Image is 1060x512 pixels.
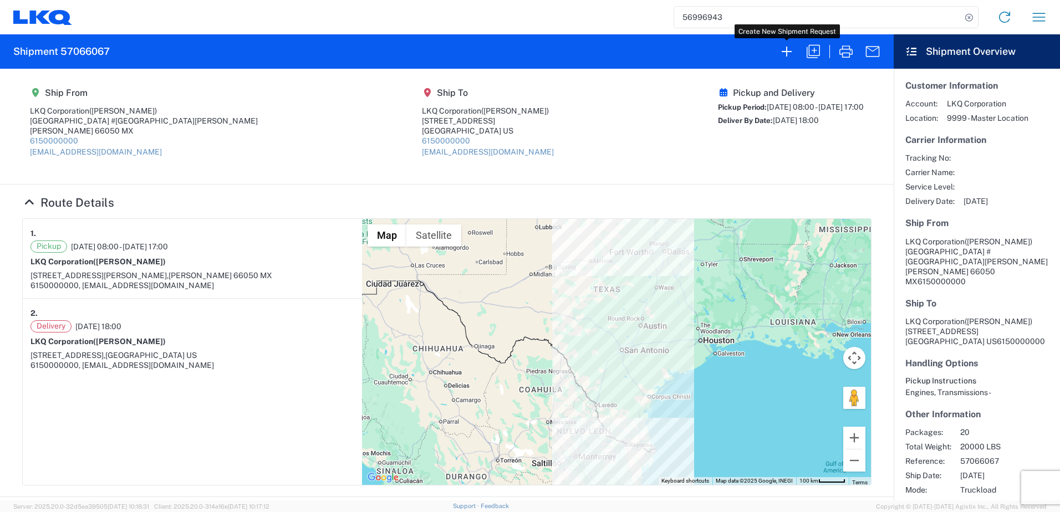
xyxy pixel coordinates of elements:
[905,317,1032,336] span: LKQ Corporation [STREET_ADDRESS]
[905,470,951,480] span: Ship Date:
[30,88,258,98] h5: Ship From
[718,103,767,111] span: Pickup Period:
[422,106,554,116] div: LKQ Corporation
[905,80,1048,91] h5: Customer Information
[718,88,864,98] h5: Pickup and Delivery
[30,106,258,116] div: LKQ Corporation
[30,136,78,145] a: 6150000000
[661,477,709,485] button: Keyboard shortcuts
[905,298,1048,309] h5: Ship To
[905,167,955,177] span: Carrier Name:
[71,242,168,252] span: [DATE] 08:00 - [DATE] 17:00
[422,147,554,156] a: [EMAIL_ADDRESS][DOMAIN_NAME]
[905,456,951,466] span: Reference:
[905,196,955,206] span: Delivery Date:
[905,153,955,163] span: Tracking No:
[30,257,166,266] strong: LKQ Corporation
[965,237,1032,246] span: ([PERSON_NAME])
[365,470,401,485] img: Google
[93,337,166,346] span: ([PERSON_NAME])
[422,126,554,136] div: [GEOGRAPHIC_DATA] US
[997,337,1045,346] span: 6150000000
[30,306,38,320] strong: 2.
[905,499,951,509] span: Creator:
[481,503,509,509] a: Feedback
[30,280,354,290] div: 6150000000, [EMAIL_ADDRESS][DOMAIN_NAME]
[767,103,864,111] span: [DATE] 08:00 - [DATE] 17:00
[105,351,197,360] span: [GEOGRAPHIC_DATA] US
[453,503,481,509] a: Support
[905,182,955,192] span: Service Level:
[93,257,166,266] span: ([PERSON_NAME])
[13,45,110,58] h2: Shipment 57066067
[75,321,121,331] span: [DATE] 18:00
[22,196,114,209] a: Hide Details
[169,271,272,280] span: [PERSON_NAME] 66050 MX
[918,277,966,286] span: 6150000000
[108,503,149,510] span: [DATE] 10:18:31
[30,147,162,156] a: [EMAIL_ADDRESS][DOMAIN_NAME]
[718,116,773,125] span: Deliver By Date:
[406,224,461,247] button: Show satellite imagery
[674,7,961,28] input: Shipment, tracking or reference number
[905,316,1048,346] address: [GEOGRAPHIC_DATA] US
[30,337,166,346] strong: LKQ Corporation
[154,503,269,510] span: Client: 2025.20.0-314a16e
[905,358,1048,368] h5: Handling Options
[876,501,1047,511] span: Copyright © [DATE]-[DATE] Agistix Inc., All Rights Reserved
[905,113,938,123] span: Location:
[30,116,258,126] div: [GEOGRAPHIC_DATA] #[GEOGRAPHIC_DATA][PERSON_NAME]
[905,387,1048,397] div: Engines, Transmissions -
[773,116,819,125] span: [DATE] 18:00
[843,427,865,449] button: Zoom in
[947,113,1028,123] span: 9999 - Master Location
[843,347,865,369] button: Map camera controls
[905,99,938,109] span: Account:
[13,503,149,510] span: Server: 2025.20.0-32d5ea39505
[905,409,1048,419] h5: Other Information
[960,456,1055,466] span: 57066067
[365,470,401,485] a: Open this area in Google Maps (opens a new window)
[905,485,951,495] span: Mode:
[965,317,1032,326] span: ([PERSON_NAME])
[960,442,1055,452] span: 20000 LBS
[716,478,793,484] span: Map data ©2025 Google, INEGI
[796,477,849,485] button: Map Scale: 100 km per 45 pixels
[228,503,269,510] span: [DATE] 10:17:12
[422,88,554,98] h5: Ship To
[30,227,36,240] strong: 1.
[852,479,868,485] a: Terms
[964,196,988,206] span: [DATE]
[843,387,865,409] button: Drag Pegman onto the map to open Street View
[30,240,67,253] span: Pickup
[30,271,169,280] span: [STREET_ADDRESS][PERSON_NAME],
[30,126,258,136] div: [PERSON_NAME] 66050 MX
[905,247,1048,266] span: [GEOGRAPHIC_DATA] #[GEOGRAPHIC_DATA][PERSON_NAME]
[960,427,1055,437] span: 20
[894,34,1060,69] header: Shipment Overview
[30,360,354,370] div: 6150000000, [EMAIL_ADDRESS][DOMAIN_NAME]
[960,470,1055,480] span: [DATE]
[422,136,470,145] a: 6150000000
[843,449,865,472] button: Zoom out
[960,485,1055,495] span: Truckload
[799,478,818,484] span: 100 km
[947,99,1028,109] span: LKQ Corporation
[30,351,105,360] span: [STREET_ADDRESS],
[89,106,157,115] span: ([PERSON_NAME])
[905,237,1048,286] address: [PERSON_NAME] 66050 MX
[905,427,951,437] span: Packages:
[905,135,1048,145] h5: Carrier Information
[960,499,1055,509] span: Agistix Truckload Services
[30,320,72,332] span: Delivery
[905,237,965,246] span: LKQ Corporation
[905,442,951,452] span: Total Weight:
[368,224,406,247] button: Show street map
[905,218,1048,228] h5: Ship From
[422,116,554,126] div: [STREET_ADDRESS]
[481,106,549,115] span: ([PERSON_NAME])
[905,376,1048,386] h6: Pickup Instructions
